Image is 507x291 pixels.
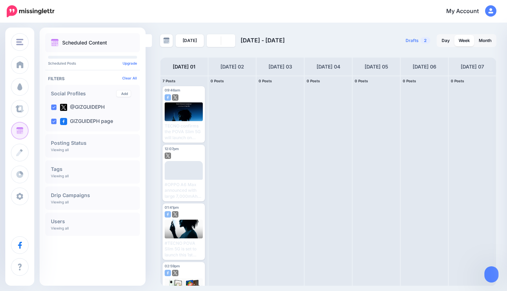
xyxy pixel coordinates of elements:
[165,88,180,92] span: 09:46am
[165,211,171,218] img: facebook-square.png
[51,167,134,172] h4: Tags
[16,39,23,45] img: menu.png
[165,264,180,268] span: 02:59pm
[51,193,134,198] h4: Drip Campaigns
[165,147,179,151] span: 12:07pm
[173,63,195,71] h4: [DATE] 01
[259,79,272,83] span: 0 Posts
[165,153,171,159] img: twitter-square.png
[355,79,368,83] span: 0 Posts
[62,40,107,45] p: Scheduled Content
[51,148,69,152] p: Viewing all
[51,91,117,96] h4: Social Profiles
[165,123,203,141] div: TECNO confirms the POVA Slim 5G will launch on [DATE] as the world's slimmest curved phone.
[51,200,69,204] p: Viewing all
[123,61,137,65] a: Upgrade
[60,104,105,111] label: @GIZGUIDEPH
[172,211,178,218] img: twitter-square.png
[51,39,59,47] img: calendar.png
[117,90,131,97] a: Add
[60,104,67,111] img: twitter-square.png
[317,63,340,71] h4: [DATE] 04
[451,79,464,83] span: 0 Posts
[165,240,203,258] div: #TECNO POVA Slim 5G is set to launch this 1st week of September. Read here: [URL][DOMAIN_NAME]
[51,219,134,224] h4: Users
[461,63,484,71] h4: [DATE] 07
[439,3,496,20] a: My Account
[413,63,436,71] h4: [DATE] 06
[174,176,194,186] div: Loading
[60,118,67,125] img: facebook-square.png
[60,118,113,125] label: GIZGUIDEPH page
[163,79,176,83] span: 7 Posts
[269,63,292,71] h4: [DATE] 03
[172,270,178,276] img: twitter-square.png
[165,270,171,276] img: facebook-square.png
[420,37,430,44] span: 2
[406,38,419,43] span: Drafts
[401,34,435,47] a: Drafts2
[220,63,244,71] h4: [DATE] 02
[163,37,170,44] img: calendar-grey-darker.png
[176,34,204,47] a: [DATE]
[165,205,179,209] span: 01:41pm
[172,94,178,101] img: twitter-square.png
[307,79,320,83] span: 0 Posts
[474,35,496,46] a: Month
[165,94,171,101] img: facebook-square.png
[454,35,474,46] a: Week
[403,79,416,83] span: 0 Posts
[48,61,137,65] p: Scheduled Posts
[51,174,69,178] p: Viewing all
[241,37,285,44] span: [DATE] - [DATE]
[211,79,224,83] span: 0 Posts
[51,141,134,145] h4: Posting Status
[365,63,388,71] h4: [DATE] 05
[51,226,69,230] p: Viewing all
[437,35,454,46] a: Day
[7,5,54,17] img: Missinglettr
[122,76,137,80] a: Clear All
[165,182,203,199] div: #OPPO A6 Max announced with large 7,000mAh battery and Snapdragon 7 Gen 3. Read here: [URL][DOMAI...
[48,76,137,81] h4: Filters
